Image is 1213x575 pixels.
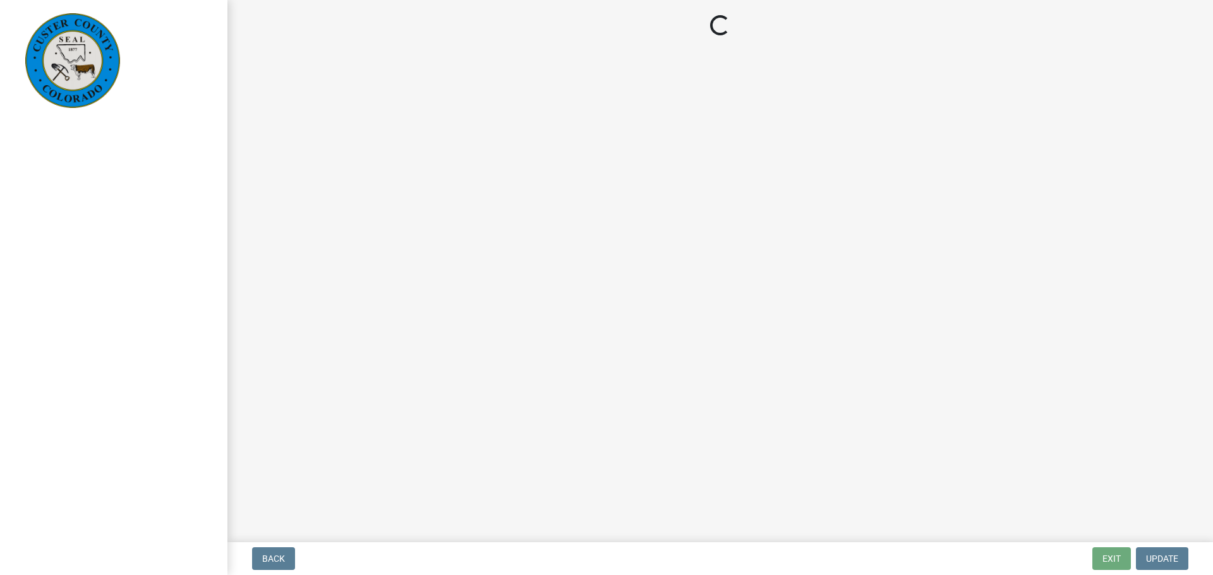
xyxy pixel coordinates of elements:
[1092,547,1131,570] button: Exit
[1136,547,1188,570] button: Update
[252,547,295,570] button: Back
[25,13,120,108] img: Custer County, Colorado
[1146,554,1178,564] span: Update
[262,554,285,564] span: Back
